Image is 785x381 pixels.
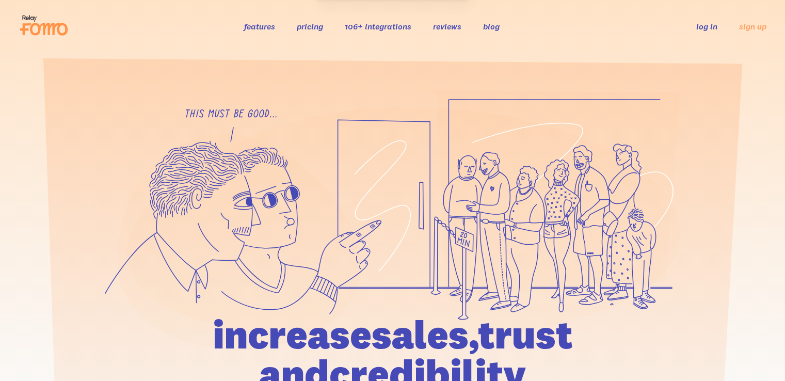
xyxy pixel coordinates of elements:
a: features [244,21,275,31]
a: 106+ integrations [345,21,411,31]
a: pricing [297,21,323,31]
a: sign up [739,21,766,32]
a: reviews [433,21,461,31]
a: blog [483,21,500,31]
a: log in [696,21,717,31]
